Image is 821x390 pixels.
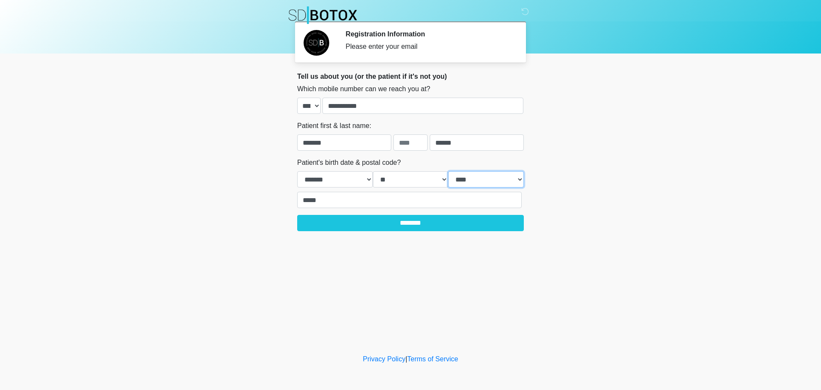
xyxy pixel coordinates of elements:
h2: Tell us about you (or the patient if it's not you) [297,72,524,80]
label: Which mobile number can we reach you at? [297,84,430,94]
div: Please enter your email [346,42,511,52]
a: | [405,355,407,363]
label: Patient's birth date & postal code? [297,158,401,168]
a: Privacy Policy [363,355,406,363]
a: Terms of Service [407,355,458,363]
img: Agent Avatar [304,30,329,56]
img: SDBotox Logo [289,6,357,24]
label: Patient first & last name: [297,121,371,131]
h2: Registration Information [346,30,511,38]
